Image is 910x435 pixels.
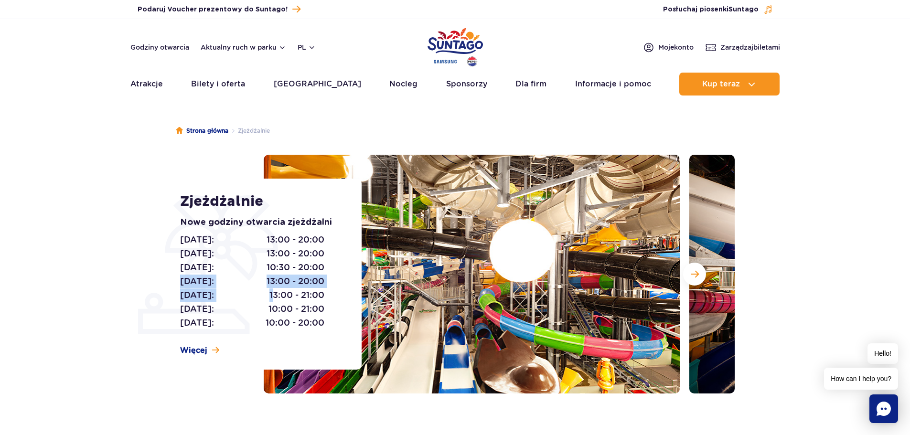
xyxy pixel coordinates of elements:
[705,42,780,53] a: Zarządzajbiletami
[267,261,324,274] span: 10:30 - 20:00
[869,394,898,423] div: Chat
[180,302,214,316] span: [DATE]:
[663,5,773,14] button: Posłuchaj piosenkiSuntago
[720,42,780,52] span: Zarządzaj biletami
[267,247,324,260] span: 13:00 - 20:00
[663,5,759,14] span: Posłuchaj piosenki
[268,302,324,316] span: 10:00 - 21:00
[702,80,740,88] span: Kup teraz
[130,42,189,52] a: Godziny otwarcia
[138,5,288,14] span: Podaruj Voucher prezentowy do Suntago!
[679,73,780,95] button: Kup teraz
[298,42,316,52] button: pl
[269,288,324,302] span: 13:00 - 21:00
[138,3,300,16] a: Podaruj Voucher prezentowy do Suntago!
[180,261,214,274] span: [DATE]:
[266,316,324,329] span: 10:00 - 20:00
[130,73,163,95] a: Atrakcje
[867,343,898,364] span: Hello!
[180,275,214,288] span: [DATE]:
[515,73,546,95] a: Dla firm
[180,316,214,329] span: [DATE]:
[683,263,706,286] button: Następny slajd
[728,6,759,13] span: Suntago
[575,73,651,95] a: Informacje i pomoc
[180,233,214,246] span: [DATE]:
[267,275,324,288] span: 13:00 - 20:00
[176,126,228,136] a: Strona główna
[180,345,219,356] a: Więcej
[180,216,340,229] p: Nowe godziny otwarcia zjeżdżalni
[658,42,694,52] span: Moje konto
[201,43,286,51] button: Aktualny ruch w parku
[824,368,898,390] span: How can I help you?
[180,247,214,260] span: [DATE]:
[180,345,207,356] span: Więcej
[428,24,483,68] a: Park of Poland
[446,73,487,95] a: Sponsorzy
[180,193,340,210] h1: Zjeżdżalnie
[191,73,245,95] a: Bilety i oferta
[389,73,418,95] a: Nocleg
[267,233,324,246] span: 13:00 - 20:00
[228,126,270,136] li: Zjeżdżalnie
[643,42,694,53] a: Mojekonto
[180,288,214,302] span: [DATE]:
[274,73,361,95] a: [GEOGRAPHIC_DATA]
